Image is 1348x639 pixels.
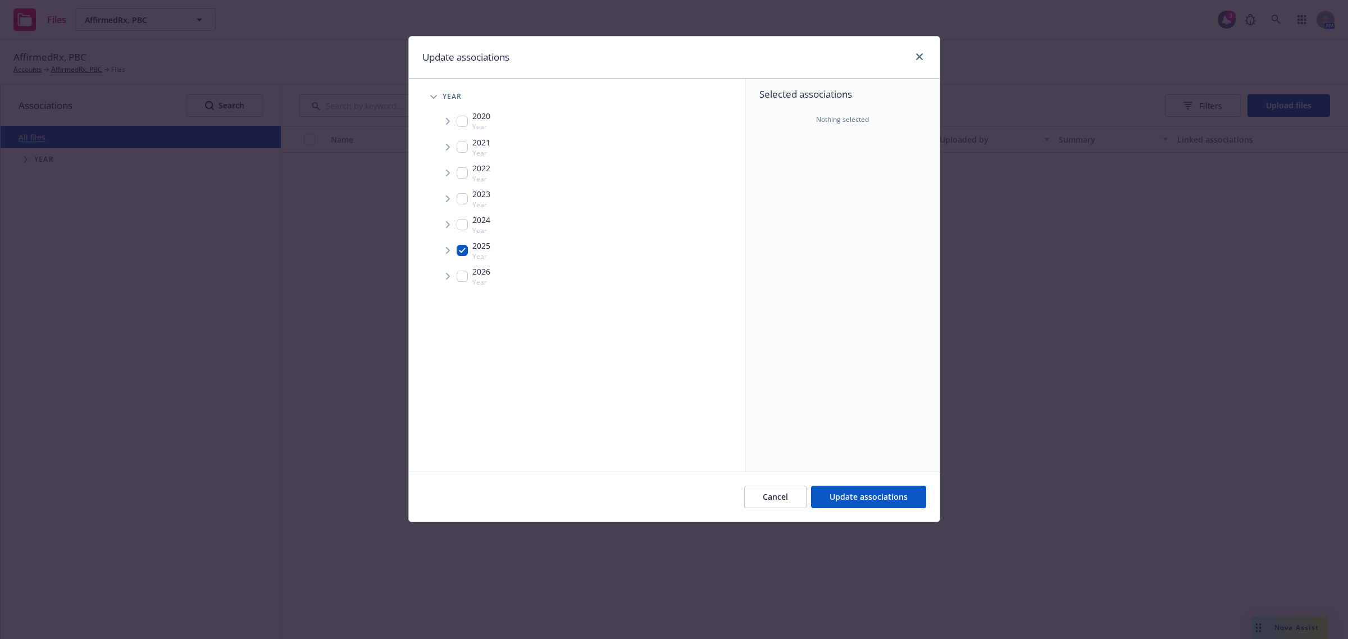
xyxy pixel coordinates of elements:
[472,252,490,261] span: Year
[472,188,490,200] span: 2023
[759,88,926,101] span: Selected associations
[409,85,745,289] div: Tree Example
[472,277,490,287] span: Year
[472,162,490,174] span: 2022
[472,122,490,131] span: Year
[472,214,490,226] span: 2024
[472,174,490,184] span: Year
[443,93,462,100] span: Year
[472,148,490,158] span: Year
[472,240,490,252] span: 2025
[472,136,490,148] span: 2021
[913,50,926,63] a: close
[422,50,509,65] h1: Update associations
[816,115,869,125] span: Nothing selected
[811,486,926,508] button: Update associations
[830,491,908,502] span: Update associations
[472,266,490,277] span: 2026
[472,200,490,209] span: Year
[744,486,807,508] button: Cancel
[763,491,788,502] span: Cancel
[472,226,490,235] span: Year
[472,110,490,122] span: 2020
